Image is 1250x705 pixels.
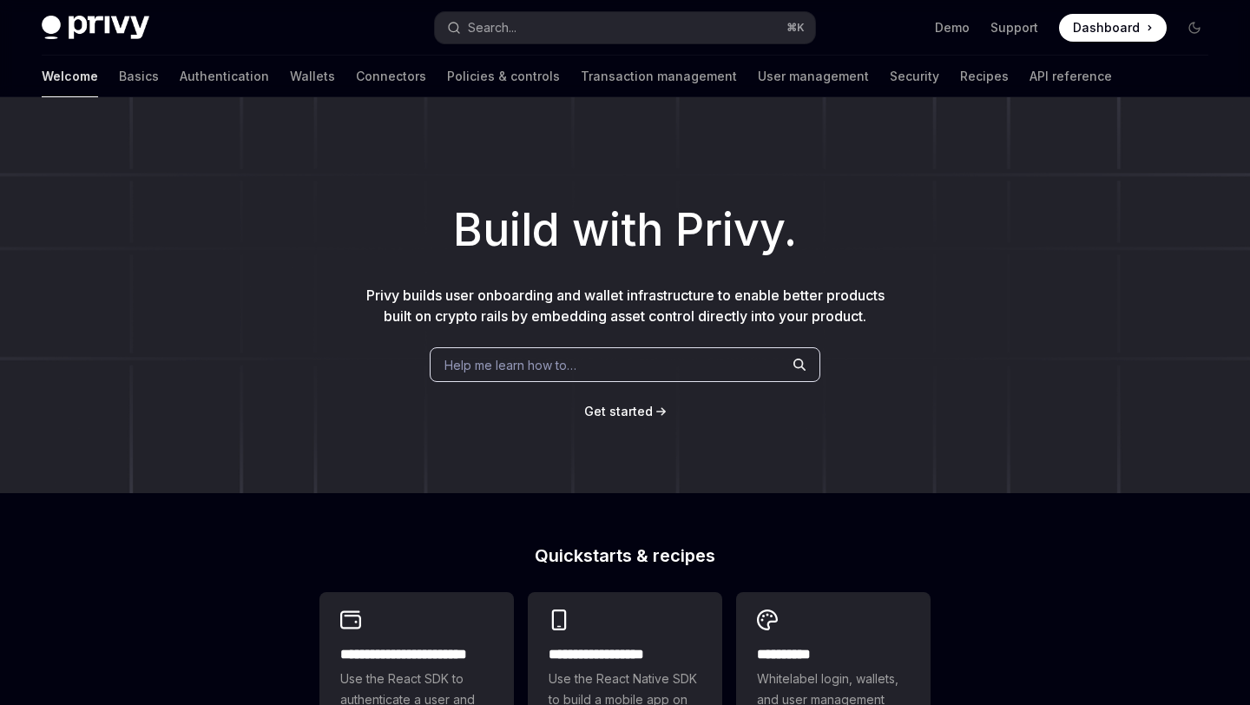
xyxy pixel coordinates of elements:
a: Authentication [180,56,269,97]
a: Security [890,56,939,97]
span: Privy builds user onboarding and wallet infrastructure to enable better products built on crypto ... [366,287,885,325]
button: Toggle dark mode [1181,14,1208,42]
a: Connectors [356,56,426,97]
div: Search... [468,17,516,38]
a: Demo [935,19,970,36]
a: Support [990,19,1038,36]
button: Search...⌘K [435,12,814,43]
a: Welcome [42,56,98,97]
a: Get started [584,403,653,420]
span: ⌘ K [786,21,805,35]
img: dark logo [42,16,149,40]
h1: Build with Privy. [28,196,1222,264]
a: Basics [119,56,159,97]
span: Get started [584,404,653,418]
a: Dashboard [1059,14,1167,42]
a: API reference [1030,56,1112,97]
a: User management [758,56,869,97]
span: Help me learn how to… [444,356,576,374]
h2: Quickstarts & recipes [319,547,931,564]
span: Dashboard [1073,19,1140,36]
a: Wallets [290,56,335,97]
a: Transaction management [581,56,737,97]
a: Recipes [960,56,1009,97]
a: Policies & controls [447,56,560,97]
